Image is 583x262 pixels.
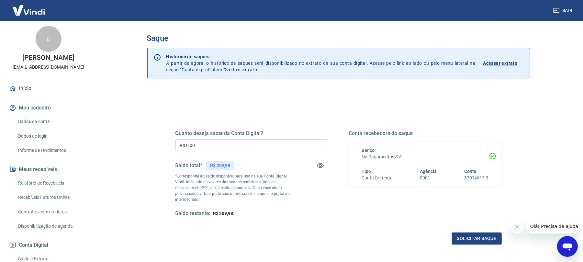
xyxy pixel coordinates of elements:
[362,154,489,160] h6: Nu Pagamentos S.A.
[552,5,575,17] button: Sair
[420,175,437,181] h6: 0001
[8,81,89,96] a: Início
[8,0,50,20] img: Vindi
[511,221,524,234] iframe: Fechar mensagem
[36,26,62,52] div: c
[16,115,89,128] a: Dados da conta
[362,169,371,174] span: Tipo
[557,236,578,257] iframe: Botão para abrir a janela de mensagens
[483,60,518,66] p: Acessar extrato
[16,130,89,143] a: Dados de login
[175,173,290,202] p: *Corresponde ao saldo disponível para uso na sua Conta Digital Vindi. Incluindo os valores das ve...
[4,5,54,10] span: Olá! Precisa de ajuda?
[483,53,525,73] a: Acessar extrato
[8,162,89,177] button: Meus recebíveis
[13,64,84,71] p: [EMAIL_ADDRESS][DOMAIN_NAME]
[8,238,89,252] button: Conta Digital
[213,211,233,216] span: R$ 209,98
[8,101,89,115] button: Meu cadastro
[22,54,74,61] p: [PERSON_NAME]
[166,53,476,60] p: Histórico de saques
[349,130,502,137] h5: Conta recebedora do saque
[175,162,204,169] h5: Saldo total*:
[464,169,476,174] span: Conta
[175,210,210,217] h5: Saldo restante:
[16,191,89,204] a: Recebíveis Futuros Online
[16,144,89,157] a: Informe de rendimentos
[16,220,89,233] a: Disponibilização de agenda
[166,53,476,73] p: A partir de agora, o histórico de saques será disponibilizado no extrato da sua conta digital. Ac...
[16,177,89,190] a: Relatório de Recebíveis
[526,219,578,234] iframe: Mensagem da empresa
[147,34,530,43] h3: Saque
[464,175,489,181] h6: 37074617-3
[362,175,392,181] h6: Conta Corrente
[420,169,437,174] span: Agência
[452,233,502,245] button: Solicitar saque
[362,148,375,153] span: Banco
[210,162,230,169] p: R$ 209,98
[175,130,328,137] h5: Quanto deseja sacar da Conta Digital?
[16,205,89,219] a: Contratos com credores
